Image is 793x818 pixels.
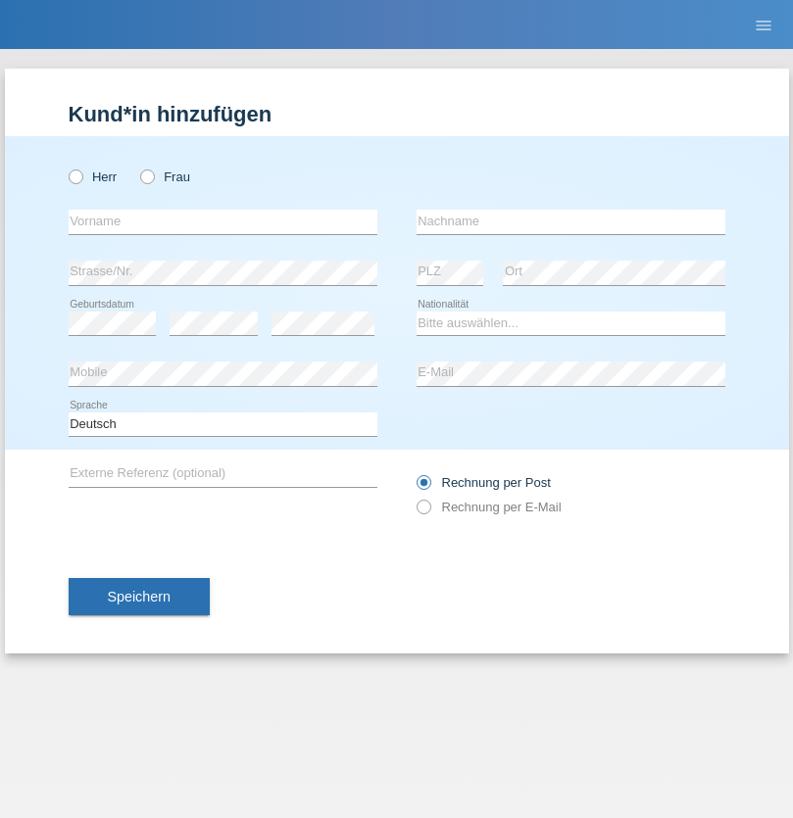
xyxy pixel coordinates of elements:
span: Speichern [108,589,171,604]
label: Frau [140,169,190,184]
label: Rechnung per Post [417,475,551,490]
input: Herr [69,169,81,182]
input: Frau [140,169,153,182]
h1: Kund*in hinzufügen [69,102,725,126]
label: Rechnung per E-Mail [417,500,562,514]
label: Herr [69,169,118,184]
input: Rechnung per Post [417,475,429,500]
input: Rechnung per E-Mail [417,500,429,524]
a: menu [744,19,783,30]
i: menu [754,16,773,35]
button: Speichern [69,578,210,615]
